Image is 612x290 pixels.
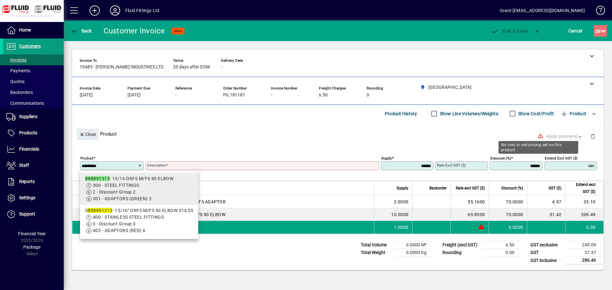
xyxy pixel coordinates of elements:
td: 0.0000 M³ [396,241,434,249]
button: Add [84,5,105,16]
td: 0.00 [565,221,603,234]
div: Customer Invoice [104,26,165,36]
span: Support [19,211,35,216]
mat-label: Rate excl GST ($) [437,163,466,167]
button: Product History [382,108,420,119]
span: Discount (%) [501,185,523,192]
mat-error: Required [147,170,374,177]
span: 20 days after EOM [173,65,210,70]
span: - [221,65,222,70]
td: 4.97 [527,195,565,208]
a: Backorders [3,87,64,98]
div: Grant [EMAIL_ADDRESS][DOMAIN_NAME] [500,5,585,16]
span: 10483 - [PERSON_NAME] INDUSTRIES LTD [80,65,164,70]
span: Payments [6,68,30,73]
td: 0.0000 Kg [396,249,434,257]
span: - [271,93,272,98]
td: 70.0000 [489,195,527,208]
mat-label: Extend excl GST ($) [545,156,578,160]
td: 37.37 [565,249,604,257]
a: Knowledge Base [591,1,604,22]
span: Suppliers [19,114,37,119]
label: Show Cost/Profit [517,110,554,117]
button: Apply price level [543,131,586,142]
a: Staff [3,158,64,173]
td: 70.0000 [489,208,527,221]
span: 2 - Discount Group 2 [93,189,136,195]
span: PIL181181 [223,93,245,98]
span: [DATE] [127,93,141,98]
span: Product History [385,109,417,119]
span: Settings [19,195,35,200]
span: 0 [367,93,369,98]
mat-label: Discount (%) [490,156,511,160]
td: 249.09 [565,241,604,249]
span: Financial Year [18,231,46,236]
span: Invoices [6,57,26,62]
span: Backorder [429,185,447,192]
td: Total Volume [358,241,396,249]
a: Invoices [3,54,64,65]
a: Reports [3,174,64,190]
span: NEW [174,29,182,33]
span: Package [23,244,40,250]
em: B88891313 [85,176,110,181]
td: 0.0000 [489,221,527,234]
span: 6.50 [319,93,328,98]
td: 0.00 [484,249,522,257]
span: Rate excl GST ($) [456,185,485,192]
a: Payments [3,65,64,76]
span: Backorders [6,90,33,95]
td: 33.10 [565,195,603,208]
span: Supply [397,185,408,192]
div: Product [72,122,604,145]
mat-option: SB88891313 - 13/16" ORFS M/FS 90 ELBOW 316 SS [80,205,198,237]
td: Freight (excl GST) [439,241,484,249]
span: 10.0000 [391,211,408,218]
td: Total Weight [358,249,396,257]
span: ave [595,26,605,36]
span: Close [79,129,96,140]
span: 1/2 BSPP X 13/16 ORFS 90 ELBOW [153,211,225,218]
span: P [502,28,505,33]
button: Cancel [567,25,584,37]
span: Financials [19,146,39,152]
span: S [595,28,598,33]
a: Financials [3,141,64,157]
button: Delete [585,129,601,144]
span: Cancel [568,26,582,36]
span: 1.0000 [394,224,409,230]
span: Staff [19,163,29,168]
button: Back [69,25,93,37]
app-page-header-button: Back [64,25,99,37]
a: Support [3,206,64,222]
app-page-header-button: Close [75,131,100,137]
em: B88891313 [88,208,112,213]
span: Reports [19,179,35,184]
a: Products [3,125,64,141]
span: GST ($) [549,185,561,192]
a: Quotes [3,76,64,87]
span: Products [19,130,37,135]
td: GST inclusive [527,257,565,265]
span: 2.0000 [394,199,409,205]
span: - [175,93,177,98]
div: S - 13/16" ORFS M/FS 90 ELBOW 316 SS [85,207,193,214]
button: Save [594,25,607,37]
span: Extend excl GST ($) [569,181,595,195]
a: Home [3,22,64,38]
label: Show Line Volumes/Weights [439,110,498,117]
a: Suppliers [3,109,64,125]
button: Post & Email [488,25,531,37]
mat-label: Supply [381,156,392,160]
div: - 13/16 ORFS M/FS 90 ELBOW [85,175,193,182]
span: 400 - STAINLESS STEEL FITTINGS [93,215,164,220]
app-page-header-button: Delete [585,133,601,139]
mat-label: Product [80,156,93,160]
td: 286.46 [565,257,604,265]
span: Back [70,28,92,33]
span: Communications [6,101,44,106]
div: 55.1600 [455,199,485,205]
span: 300 - STEEL FITTINGS [93,183,139,188]
td: Rounding [439,249,484,257]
